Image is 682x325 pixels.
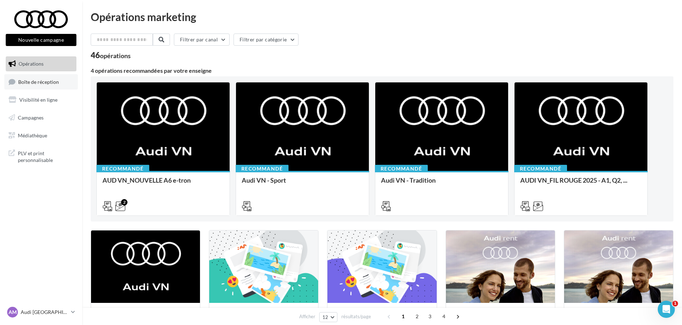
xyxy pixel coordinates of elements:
button: 12 [319,312,337,322]
span: 1 [397,311,409,322]
span: 4 [438,311,450,322]
span: 1 [672,301,678,306]
span: Boîte de réception [18,78,59,85]
span: Audi VN - Tradition [381,176,436,184]
a: Boîte de réception [4,74,78,90]
button: Nouvelle campagne [6,34,76,46]
div: 2 [121,199,127,205]
button: Filtrer par canal [174,34,230,46]
a: Visibilité en ligne [4,92,78,107]
span: Campagnes [18,115,44,121]
span: Visibilité en ligne [19,97,57,103]
div: opérations [100,52,131,59]
button: Filtrer par catégorie [234,34,299,46]
span: AUD VN_NOUVELLE A6 e-tron [102,176,191,184]
span: Opérations [19,61,44,67]
span: AUDI VN_FIL ROUGE 2025 - A1, Q2, ... [520,176,627,184]
a: Campagnes [4,110,78,125]
span: 12 [322,314,329,320]
div: Recommandé [514,165,567,173]
a: PLV et print personnalisable [4,146,78,167]
div: Opérations marketing [91,11,673,22]
span: Audi VN - Sport [242,176,286,184]
span: 3 [424,311,436,322]
span: Médiathèque [18,132,47,138]
span: résultats/page [341,313,371,320]
a: Opérations [4,56,78,71]
span: PLV et print personnalisable [18,148,74,164]
span: 2 [411,311,423,322]
span: AM [9,309,17,316]
div: 46 [91,51,131,59]
iframe: Intercom live chat [658,301,675,318]
div: Recommandé [236,165,289,173]
p: Audi [GEOGRAPHIC_DATA] [21,309,68,316]
a: AM Audi [GEOGRAPHIC_DATA] [6,305,76,319]
div: Recommandé [375,165,428,173]
a: Médiathèque [4,128,78,143]
div: Recommandé [96,165,149,173]
div: 4 opérations recommandées par votre enseigne [91,68,673,73]
span: Afficher [299,313,315,320]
